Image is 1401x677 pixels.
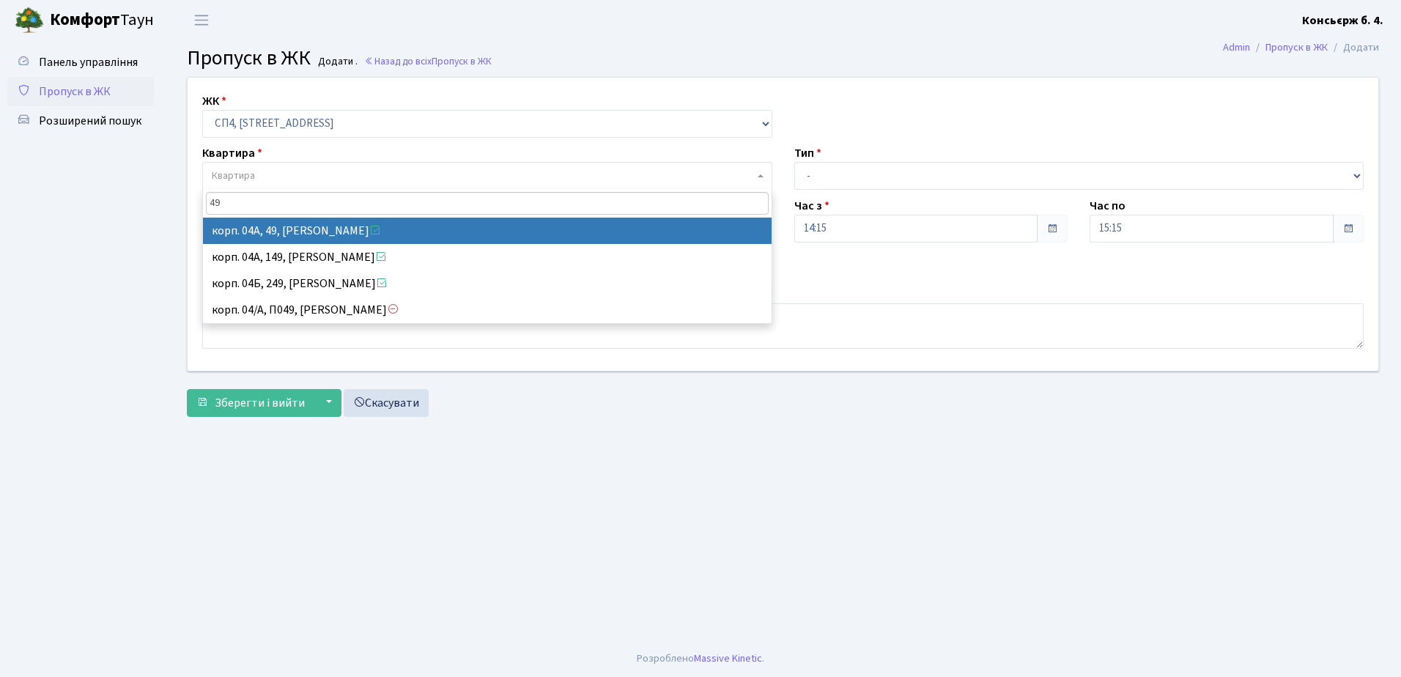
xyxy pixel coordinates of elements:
a: Панель управління [7,48,154,77]
span: Пропуск в ЖК [187,43,311,73]
a: Admin [1223,40,1250,55]
span: Пропуск в ЖК [432,54,492,68]
label: Час з [794,197,829,215]
b: Комфорт [50,8,120,32]
img: logo.png [15,6,44,35]
nav: breadcrumb [1201,32,1401,63]
span: Зберегти і вийти [215,395,305,411]
span: Панель управління [39,54,138,70]
div: Розроблено . [637,651,764,667]
li: Додати [1328,40,1379,56]
label: Час по [1090,197,1125,215]
a: Скасувати [344,389,429,417]
span: Квартира [212,169,255,183]
li: корп. 04Б, 249, [PERSON_NAME] [203,270,772,297]
li: корп. 04А, 49, [PERSON_NAME] [203,218,772,244]
button: Переключити навігацію [183,8,220,32]
label: ЖК [202,92,226,110]
span: Таун [50,8,154,33]
span: Пропуск в ЖК [39,84,111,100]
label: Квартира [202,144,262,162]
a: Консьєрж б. 4. [1302,12,1383,29]
button: Зберегти і вийти [187,389,314,417]
li: корп. 04А, 149, [PERSON_NAME] [203,244,772,270]
a: Розширений пошук [7,106,154,136]
a: Пропуск в ЖК [7,77,154,106]
span: Розширений пошук [39,113,141,129]
label: Тип [794,144,821,162]
li: корп. 04/А, П049, [PERSON_NAME] [203,297,772,323]
a: Massive Kinetic [694,651,762,666]
a: Назад до всіхПропуск в ЖК [364,54,492,68]
a: Пропуск в ЖК [1265,40,1328,55]
small: Додати . [315,56,358,68]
